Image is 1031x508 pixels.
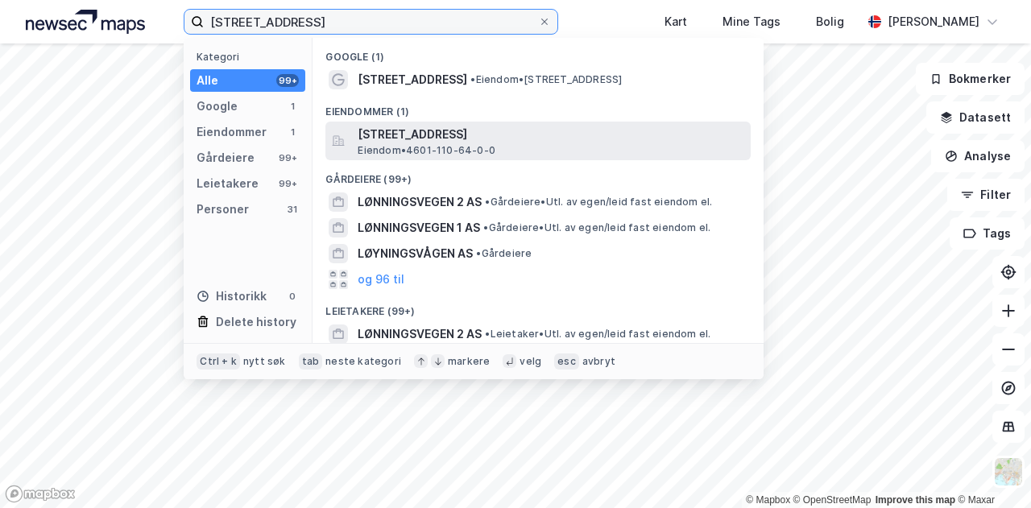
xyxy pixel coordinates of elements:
[313,292,764,321] div: Leietakere (99+)
[26,10,145,34] img: logo.a4113a55bc3d86da70a041830d287a7e.svg
[197,122,267,142] div: Eiendommer
[476,247,481,259] span: •
[476,247,532,260] span: Gårdeiere
[313,160,764,189] div: Gårdeiere (99+)
[554,353,579,370] div: esc
[358,70,467,89] span: [STREET_ADDRESS]
[358,270,404,289] button: og 96 til
[358,125,744,144] span: [STREET_ADDRESS]
[358,244,473,263] span: LØYNINGSVÅGEN AS
[483,221,710,234] span: Gårdeiere • Utl. av egen/leid fast eiendom el.
[926,101,1025,134] button: Datasett
[358,144,495,157] span: Eiendom • 4601-110-64-0-0
[582,355,615,368] div: avbryt
[358,218,480,237] span: LØNNINGSVEGEN 1 AS
[950,431,1031,508] div: Kontrollprogram for chat
[950,431,1031,508] iframe: Chat Widget
[276,74,299,87] div: 99+
[216,312,296,332] div: Delete history
[485,328,490,340] span: •
[325,355,401,368] div: neste kategori
[197,51,305,63] div: Kategori
[197,71,218,90] div: Alle
[197,200,249,219] div: Personer
[5,485,76,503] a: Mapbox homepage
[197,287,267,306] div: Historikk
[197,174,259,193] div: Leietakere
[665,12,687,31] div: Kart
[286,290,299,303] div: 0
[204,10,538,34] input: Søk på adresse, matrikkel, gårdeiere, leietakere eller personer
[286,126,299,138] div: 1
[746,494,790,506] a: Mapbox
[470,73,622,86] span: Eiendom • [STREET_ADDRESS]
[313,93,764,122] div: Eiendommer (1)
[197,353,240,370] div: Ctrl + k
[358,192,482,212] span: LØNNINGSVEGEN 2 AS
[485,196,490,208] span: •
[888,12,979,31] div: [PERSON_NAME]
[358,324,482,344] span: LØNNINGSVEGEN 2 AS
[483,221,488,233] span: •
[816,12,844,31] div: Bolig
[276,151,299,164] div: 99+
[286,203,299,216] div: 31
[950,217,1025,250] button: Tags
[520,355,541,368] div: velg
[276,177,299,190] div: 99+
[313,38,764,67] div: Google (1)
[876,494,955,506] a: Improve this map
[916,63,1025,95] button: Bokmerker
[470,73,475,85] span: •
[448,355,490,368] div: markere
[197,148,255,167] div: Gårdeiere
[197,97,238,116] div: Google
[299,353,323,370] div: tab
[723,12,780,31] div: Mine Tags
[286,100,299,113] div: 1
[793,494,872,506] a: OpenStreetMap
[931,140,1025,172] button: Analyse
[947,179,1025,211] button: Filter
[243,355,286,368] div: nytt søk
[485,328,710,341] span: Leietaker • Utl. av egen/leid fast eiendom el.
[485,196,712,209] span: Gårdeiere • Utl. av egen/leid fast eiendom el.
